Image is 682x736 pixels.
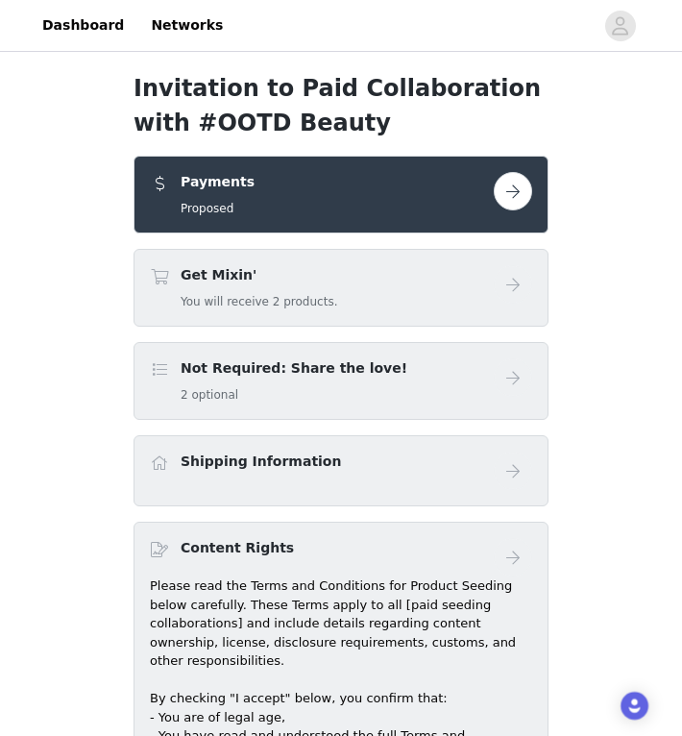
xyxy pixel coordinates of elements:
[181,386,407,404] h5: 2 optional
[134,342,548,420] div: Not Required: Share the love!
[181,265,337,285] h4: Get Mixin'
[31,4,135,47] a: Dashboard
[611,11,629,41] div: avatar
[181,538,294,558] h4: Content Rights
[181,358,407,379] h4: Not Required: Share the love!
[134,435,548,506] div: Shipping Information
[181,293,337,310] h5: You will receive 2 products.
[134,156,548,233] div: Payments
[181,200,255,217] h5: Proposed
[621,692,648,720] div: Open Intercom Messenger
[134,249,548,327] div: Get Mixin'
[181,452,341,472] h4: Shipping Information
[181,172,255,192] h4: Payments
[134,71,548,140] h1: Invitation to Paid Collaboration with #OOTD Beauty
[139,4,234,47] a: Networks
